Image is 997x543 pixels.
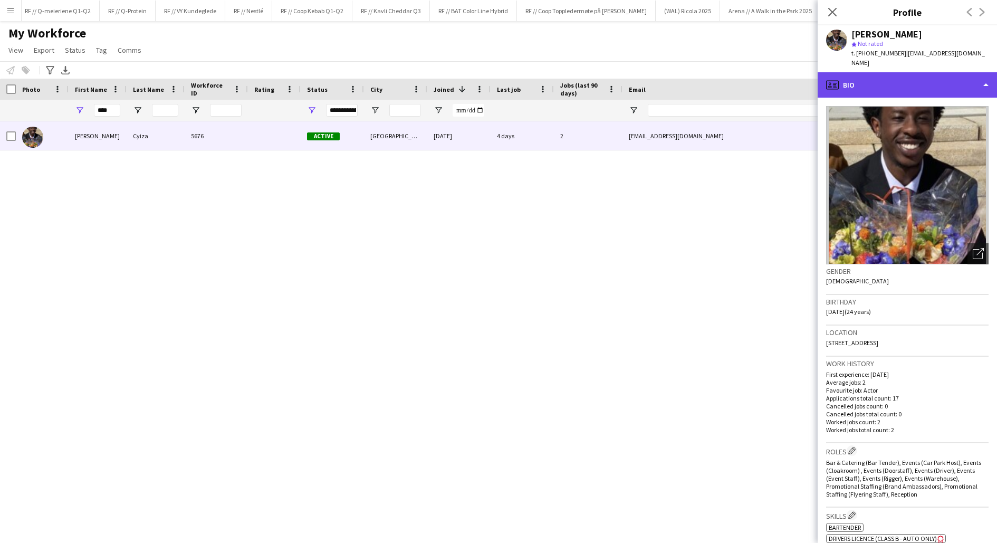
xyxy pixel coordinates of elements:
[622,121,833,150] div: [EMAIL_ADDRESS][DOMAIN_NAME]
[851,30,922,39] div: [PERSON_NAME]
[826,402,989,410] p: Cancelled jobs count: 0
[826,339,878,347] span: [STREET_ADDRESS]
[118,45,141,55] span: Comms
[826,459,981,498] span: Bar & Catering (Bar Tender), Events (Car Park Host), Events (Cloakroom) , Events (Doorstaff), Eve...
[75,106,84,115] button: Open Filter Menu
[254,85,274,93] span: Rating
[272,1,352,21] button: RF // Coop Kebab Q1-Q2
[560,81,603,97] span: Jobs (last 90 days)
[554,121,622,150] div: 2
[497,85,521,93] span: Last job
[818,72,997,98] div: Bio
[629,85,646,93] span: Email
[826,370,989,378] p: First experience: [DATE]
[453,104,484,117] input: Joined Filter Input
[307,106,317,115] button: Open Filter Menu
[851,49,985,66] span: | [EMAIL_ADDRESS][DOMAIN_NAME]
[967,243,989,264] div: Open photos pop-in
[829,535,937,542] span: Drivers Licence (Class B - AUTO ONLY)
[8,25,86,41] span: My Workforce
[434,85,454,93] span: Joined
[364,121,427,150] div: [GEOGRAPHIC_DATA]
[8,45,23,55] span: View
[826,378,989,386] p: Average jobs: 2
[225,1,272,21] button: RF // Nestlé
[133,106,142,115] button: Open Filter Menu
[96,45,107,55] span: Tag
[185,121,248,150] div: 5676
[826,445,989,456] h3: Roles
[720,1,821,21] button: Arena // A Walk in the Park 2025
[434,106,443,115] button: Open Filter Menu
[133,85,164,93] span: Last Name
[92,43,111,57] a: Tag
[61,43,90,57] a: Status
[100,1,156,21] button: RF // Q-Protein
[430,1,517,21] button: RF // BAT Color Line Hybrid
[389,104,421,117] input: City Filter Input
[629,106,638,115] button: Open Filter Menu
[22,127,43,148] img: Shepard Cyiza
[826,418,989,426] p: Worked jobs count: 2
[34,45,54,55] span: Export
[69,121,127,150] div: [PERSON_NAME]
[656,1,720,21] button: (WAL) Ricola 2025
[30,43,59,57] a: Export
[826,277,889,285] span: [DEMOGRAPHIC_DATA]
[826,266,989,276] h3: Gender
[826,510,989,521] h3: Skills
[113,43,146,57] a: Comms
[648,104,827,117] input: Email Filter Input
[826,426,989,434] p: Worked jobs total count: 2
[517,1,656,21] button: RF // Coop Toppledermøte på [PERSON_NAME]
[826,410,989,418] p: Cancelled jobs total count: 0
[307,132,340,140] span: Active
[59,64,72,77] app-action-btn: Export XLSX
[826,308,871,316] span: [DATE] (24 years)
[352,1,430,21] button: RF // Kavli Cheddar Q3
[826,386,989,394] p: Favourite job: Actor
[44,64,56,77] app-action-btn: Advanced filters
[307,85,328,93] span: Status
[826,359,989,368] h3: Work history
[94,104,120,117] input: First Name Filter Input
[16,1,100,21] button: RF // Q-meieriene Q1-Q2
[75,85,107,93] span: First Name
[826,297,989,307] h3: Birthday
[22,85,40,93] span: Photo
[858,40,883,47] span: Not rated
[152,104,178,117] input: Last Name Filter Input
[191,81,229,97] span: Workforce ID
[370,106,380,115] button: Open Filter Menu
[370,85,382,93] span: City
[851,49,906,57] span: t. [PHONE_NUMBER]
[4,43,27,57] a: View
[826,394,989,402] p: Applications total count: 17
[491,121,554,150] div: 4 days
[156,1,225,21] button: RF // VY Kundeglede
[191,106,200,115] button: Open Filter Menu
[826,106,989,264] img: Crew avatar or photo
[427,121,491,150] div: [DATE]
[210,104,242,117] input: Workforce ID Filter Input
[127,121,185,150] div: Cyiza
[65,45,85,55] span: Status
[829,523,861,531] span: Bartender
[818,5,997,19] h3: Profile
[826,328,989,337] h3: Location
